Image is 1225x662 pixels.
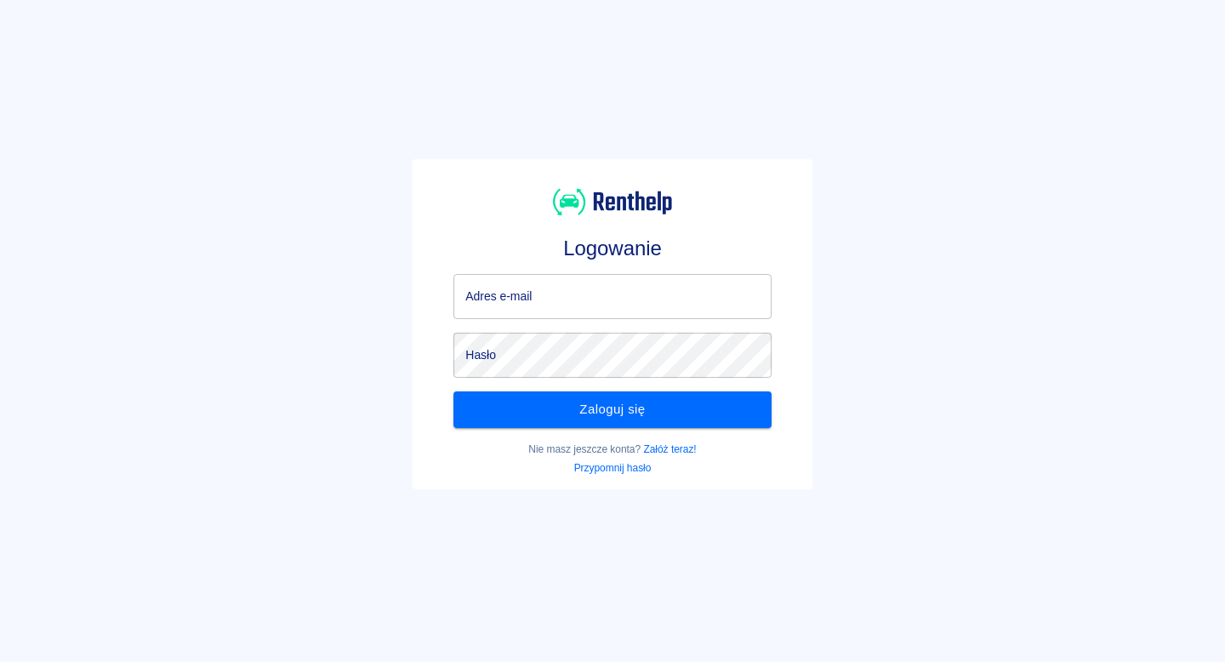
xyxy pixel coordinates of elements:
[643,443,696,455] a: Załóż teraz!
[453,391,771,427] button: Zaloguj się
[453,442,771,457] p: Nie masz jeszcze konta?
[553,186,672,218] img: Renthelp logo
[453,237,771,260] h3: Logowanie
[574,462,652,474] a: Przypomnij hasło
